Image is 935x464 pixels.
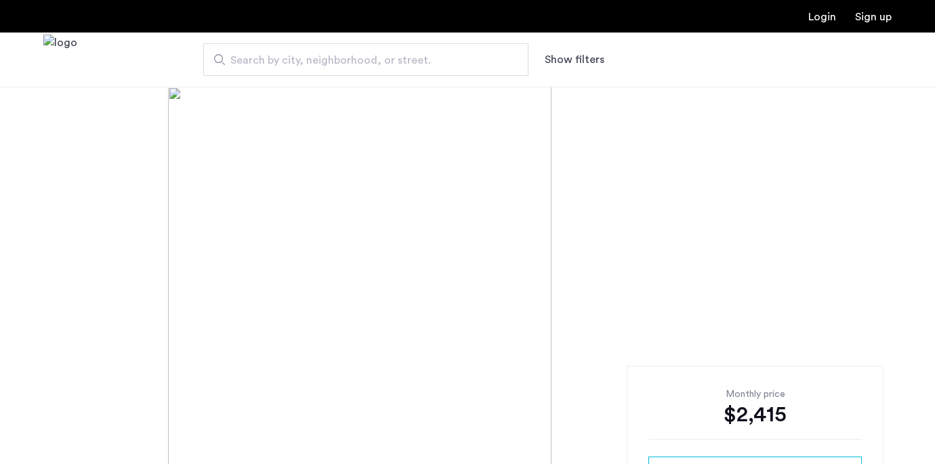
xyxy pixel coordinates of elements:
button: Show or hide filters [545,51,604,68]
div: $2,415 [648,401,862,428]
a: Login [808,12,836,22]
img: logo [43,35,77,85]
a: Registration [855,12,892,22]
div: Monthly price [648,387,862,401]
span: Search by city, neighborhood, or street. [230,52,491,68]
input: Apartment Search [203,43,528,76]
a: Cazamio Logo [43,35,77,85]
